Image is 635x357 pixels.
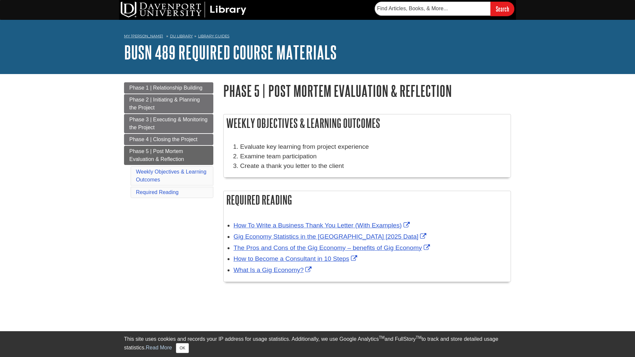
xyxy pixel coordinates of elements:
h2: Weekly Objectives & Learning Outcomes [224,114,511,132]
input: Search [490,2,514,16]
li: Examine team participation [240,152,507,161]
form: Searches DU Library's articles, books, and more [375,2,514,16]
a: My [PERSON_NAME] [124,33,163,39]
input: Find Articles, Books, & More... [375,2,490,16]
a: Phase 4 | Closing the Project [124,134,213,145]
sup: TM [416,335,421,340]
a: Library Guides [198,34,230,38]
div: Guide Page Menu [124,82,213,199]
span: Phase 2 | Initiating & Planning the Project [129,97,200,110]
img: DU Library [121,2,246,18]
a: Phase 3 | Executing & Monitoring the Project [124,114,213,133]
a: DU Library [170,34,193,38]
a: Read More [146,345,172,350]
a: Phase 1 | Relationship Building [124,82,213,94]
a: Link opens in new window [233,222,411,229]
span: Phase 1 | Relationship Building [129,85,202,91]
h1: Phase 5 | Post Mortem Evaluation & Reflection [223,82,511,99]
span: Phase 4 | Closing the Project [129,137,197,142]
li: Create a thank you letter to the client [240,161,507,171]
span: Phase 3 | Executing & Monitoring the Project [129,117,207,130]
nav: breadcrumb [124,32,511,42]
li: Evaluate key learning from project experience [240,142,507,152]
a: Phase 2 | Initiating & Planning the Project [124,94,213,113]
div: This site uses cookies and records your IP address for usage statistics. Additionally, we use Goo... [124,335,511,353]
a: Link opens in new window [233,266,313,273]
a: Link opens in new window [233,244,432,251]
button: Close [176,343,189,353]
a: Weekly Objectives & Learning Outcomes [136,169,206,182]
a: BUSN 489 Required Course Materials [124,42,337,62]
sup: TM [379,335,384,340]
h2: Required Reading [224,191,511,209]
span: Phase 5 | Post Mortem Evaluation & Reflection [129,148,184,162]
a: Phase 5 | Post Mortem Evaluation & Reflection [124,146,213,165]
a: Link opens in new window [233,255,359,262]
a: Link opens in new window [233,233,428,240]
a: Required Reading [136,189,179,195]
